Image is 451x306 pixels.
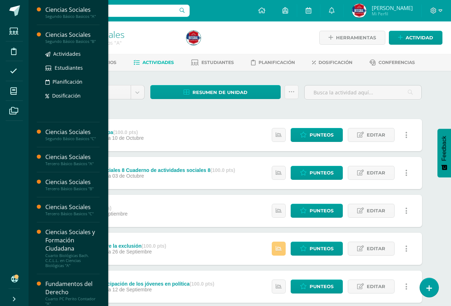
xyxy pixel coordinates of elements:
span: Punteos [310,280,334,293]
div: Mapa mental sobre la exclusión [66,243,166,249]
div: Segundo Básico Basicos "C" [45,136,100,141]
div: Ciencias Sociales [45,31,100,39]
span: Actividades [142,60,174,65]
a: Ciencias SocialesSegundo Básico Basicos "C" [45,128,100,141]
span: Editar [367,242,385,255]
a: Punteos [291,128,343,142]
a: Ciencias SocialesTercero Básico Basicos "C" [45,203,100,216]
a: Estudiantes [191,57,234,68]
span: 10 de Octubre [112,135,144,141]
a: Actividad [389,31,442,45]
div: Cuarto Biológicas Bach. C.C.L.L. en Ciencias Biológicas "A" [45,253,100,268]
span: [PERSON_NAME] [372,4,413,11]
a: Ciencias SocialesSegundo Básico Basicos "B" [45,31,100,44]
span: Dosificación [52,92,81,99]
a: Herramientas [319,31,385,45]
strong: (100.0 pts) [210,167,235,173]
a: Punteos [291,166,343,180]
strong: (100.0 pts) [113,129,138,135]
span: Mi Perfil [372,11,413,17]
a: Planificación [45,78,100,86]
span: Editar [367,166,385,179]
div: Segundo Básico Basicos "A" [45,14,100,19]
div: Fundamentos del Derecho [45,280,100,296]
span: Editar [367,204,385,217]
div: Ciencias Sociales y Formación Ciudadana [45,228,100,253]
span: Planificación [52,78,82,85]
div: Tercero Básico Basicos "B" [45,186,100,191]
span: Punteos [310,128,334,142]
div: Ciencias Sociales [45,203,100,211]
span: Editar [367,280,385,293]
span: Punteos [310,242,334,255]
a: Punteos [291,204,343,218]
a: Actividades [134,57,174,68]
a: Conferencias [370,57,415,68]
span: Estudiantes [201,60,234,65]
span: 03 de Octubre [112,173,144,179]
div: Segundo Básico Basicos 'A' [56,39,178,46]
span: Punteos [310,204,334,217]
a: Resumen de unidad [150,85,281,99]
img: 9479b67508c872087c746233754dda3e.png [352,4,366,18]
a: Ciencias SocialesTercero Básico Basicos "A" [45,153,100,166]
a: Punteos [291,242,343,256]
span: 12 de Septiembre [112,287,152,292]
div: Ciencias Sociales [45,128,100,136]
img: 9479b67508c872087c746233754dda3e.png [186,31,201,45]
div: PNI sobre la participación de los jóvenes en política [66,281,214,287]
a: Punteos [291,280,343,293]
div: Ciencias Sociales [45,178,100,186]
a: Ciencias Sociales y Formación CiudadanaCuarto Biológicas Bach. C.C.L.L. en Ciencias Biológicas "A" [45,228,100,268]
span: Conferencias [379,60,415,65]
span: Feedback [441,136,447,161]
span: Punteos [310,166,334,179]
a: Dosificación [45,92,100,100]
div: Ciencias Sociales [45,6,100,14]
span: Actividad [406,31,433,44]
span: Resumen de unidad [192,86,247,99]
button: Feedback - Mostrar encuesta [437,129,451,177]
span: Editar [367,128,385,142]
input: Busca la actividad aquí... [305,85,421,99]
input: Busca un usuario... [33,5,190,17]
h1: Ciencias Sociales [56,29,178,39]
span: 26 de Septiembre [112,249,152,255]
div: Tercero Básico Basicos "C" [45,211,100,216]
a: Ciencias SocialesSegundo Básico Basicos "A" [45,6,100,19]
span: Herramientas [336,31,376,44]
a: Planificación [251,57,295,68]
div: Ciencias Sociales [45,153,100,161]
span: Planificación [259,60,295,65]
div: Tercero Básico Basicos "A" [45,161,100,166]
a: Dosificación [312,57,352,68]
strong: (100.0 pts) [190,281,214,287]
strong: (100.0 pts) [141,243,166,249]
div: Segundo Básico Basicos "B" [45,39,100,44]
span: Dosificación [319,60,352,65]
span: Estudiantes [55,64,83,71]
a: Estudiantes [45,64,100,72]
a: Ciencias SocialesTercero Básico Basicos "B" [45,178,100,191]
a: Actividades [45,50,100,58]
div: Libro de texto sociales 8 Cuaderno de actividades sociales 8 [66,167,235,173]
span: Actividades [53,50,81,57]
